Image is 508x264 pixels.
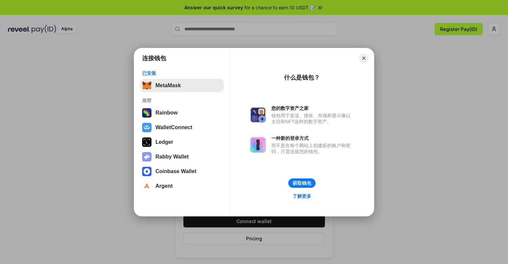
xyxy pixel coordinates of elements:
div: Coinbase Wallet [155,168,196,174]
button: Argent [140,179,224,193]
button: Ledger [140,135,224,149]
div: Ledger [155,139,173,145]
div: MetaMask [155,83,181,89]
div: 您的数字资产之家 [271,105,354,111]
img: svg+xml,%3Csvg%20xmlns%3D%22http%3A%2F%2Fwww.w3.org%2F2000%2Fsvg%22%20fill%3D%22none%22%20viewBox... [142,152,151,161]
div: 推荐 [142,98,222,104]
button: Rabby Wallet [140,150,224,163]
button: 获取钱包 [288,178,316,188]
img: svg+xml,%3Csvg%20fill%3D%22none%22%20height%3D%2233%22%20viewBox%3D%220%200%2035%2033%22%20width%... [142,81,151,90]
button: Rainbow [140,106,224,120]
div: Argent [155,183,173,189]
img: svg+xml,%3Csvg%20width%3D%22120%22%20height%3D%22120%22%20viewBox%3D%220%200%20120%20120%22%20fil... [142,108,151,118]
div: 一种新的登录方式 [271,135,354,141]
div: Rabby Wallet [155,154,189,160]
img: svg+xml,%3Csvg%20xmlns%3D%22http%3A%2F%2Fwww.w3.org%2F2000%2Fsvg%22%20fill%3D%22none%22%20viewBox... [250,107,266,123]
div: 而不是在每个网站上创建新的账户和密码，只需连接您的钱包。 [271,142,354,154]
div: 什么是钱包？ [284,74,320,82]
button: Close [359,54,369,63]
div: 已安装 [142,70,222,76]
div: 了解更多 [293,193,311,199]
a: 了解更多 [289,192,315,200]
h1: 连接钱包 [142,54,166,62]
img: svg+xml,%3Csvg%20width%3D%2228%22%20height%3D%2228%22%20viewBox%3D%220%200%2028%2028%22%20fill%3D... [142,181,151,191]
div: WalletConnect [155,125,192,131]
img: svg+xml,%3Csvg%20width%3D%2228%22%20height%3D%2228%22%20viewBox%3D%220%200%2028%2028%22%20fill%3D... [142,167,151,176]
img: svg+xml,%3Csvg%20width%3D%2228%22%20height%3D%2228%22%20viewBox%3D%220%200%2028%2028%22%20fill%3D... [142,123,151,132]
button: MetaMask [140,79,224,92]
div: Rainbow [155,110,178,116]
button: WalletConnect [140,121,224,134]
div: 钱包用于发送、接收、存储和显示像以太坊和NFT这样的数字资产。 [271,113,354,125]
img: svg+xml,%3Csvg%20xmlns%3D%22http%3A%2F%2Fwww.w3.org%2F2000%2Fsvg%22%20width%3D%2228%22%20height%3... [142,137,151,147]
button: Coinbase Wallet [140,165,224,178]
div: 获取钱包 [293,180,311,186]
img: svg+xml,%3Csvg%20xmlns%3D%22http%3A%2F%2Fwww.w3.org%2F2000%2Fsvg%22%20fill%3D%22none%22%20viewBox... [250,137,266,153]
